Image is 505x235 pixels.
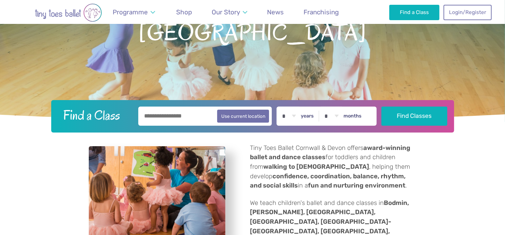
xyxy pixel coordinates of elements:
[110,4,158,20] a: Programme
[208,4,250,20] a: Our Story
[343,113,362,119] label: months
[389,5,439,20] a: Find a Class
[267,8,284,16] span: News
[250,172,406,190] strong: confidence, coordination, balance, rhythm, and social skills
[381,107,447,126] button: Find Classes
[173,4,195,20] a: Shop
[217,110,269,123] button: Use current location
[308,182,406,189] strong: fun and nurturing environment
[304,8,339,16] span: Franchising
[176,8,192,16] span: Shop
[444,5,491,20] a: Login/Register
[301,113,314,119] label: years
[58,107,134,124] h2: Find a Class
[264,163,369,170] strong: walking to [DEMOGRAPHIC_DATA]
[12,18,493,45] span: [GEOGRAPHIC_DATA]
[14,3,123,22] img: tiny toes ballet
[264,4,287,20] a: News
[113,8,148,16] span: Programme
[300,4,342,20] a: Franchising
[212,8,240,16] span: Our Story
[250,143,417,191] p: Tiny Toes Ballet Cornwall & Devon offers for toddlers and children from , helping them develop in...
